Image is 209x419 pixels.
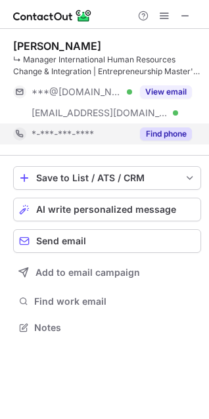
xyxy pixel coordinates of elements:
span: Add to email campaign [35,267,140,278]
span: Notes [34,322,196,334]
button: Notes [13,319,201,337]
button: AI write personalized message [13,198,201,221]
button: save-profile-one-click [13,166,201,190]
button: Send email [13,229,201,253]
button: Add to email campaign [13,261,201,284]
img: ContactOut v5.3.10 [13,8,92,24]
div: [PERSON_NAME] [13,39,101,53]
div: Save to List / ATS / CRM [36,173,178,183]
div: ↳ Manager International Human Resources Change & Integration | Entrepreneurship Master's | 𝐑𝐞𝐭𝐞𝐧𝐭... [13,54,201,77]
button: Find work email [13,292,201,311]
span: ***@[DOMAIN_NAME] [32,86,122,98]
span: Find work email [34,296,196,307]
span: [EMAIL_ADDRESS][DOMAIN_NAME] [32,107,168,119]
span: AI write personalized message [36,204,176,215]
button: Reveal Button [140,127,192,141]
button: Reveal Button [140,85,192,99]
span: Send email [36,236,86,246]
